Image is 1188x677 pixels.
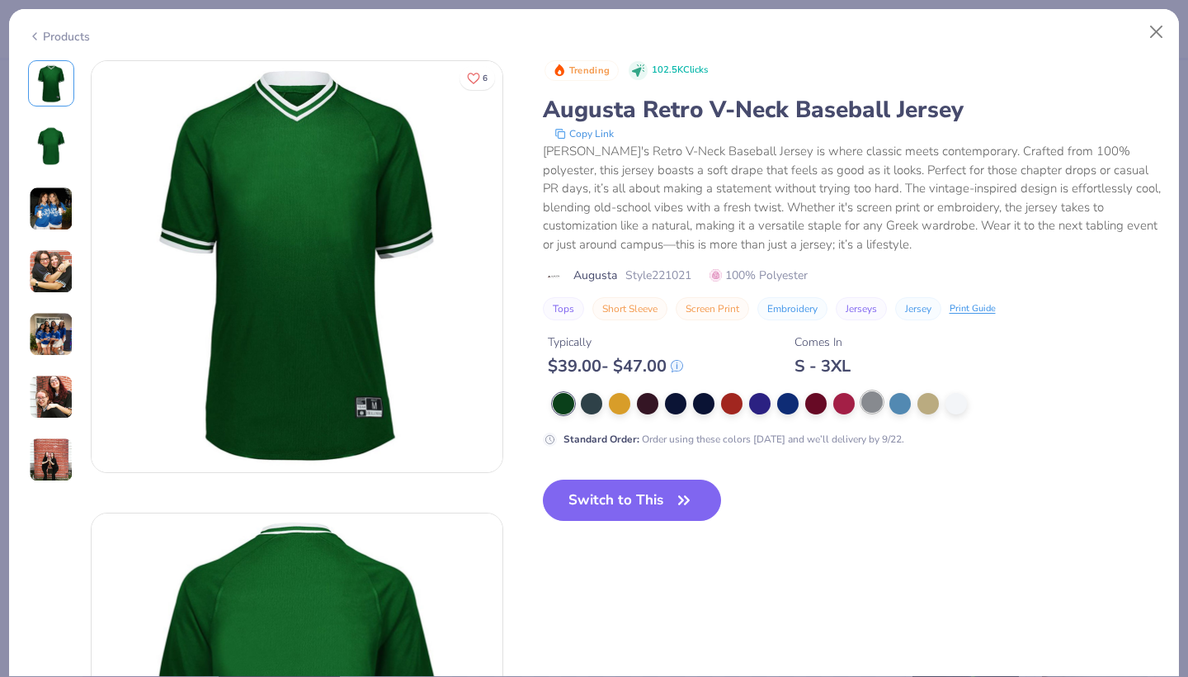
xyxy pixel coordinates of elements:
[836,297,887,320] button: Jerseys
[92,61,502,472] img: Front
[563,433,639,446] strong: Standard Order :
[548,356,683,376] div: $ 39.00 - $ 47.00
[29,249,73,294] img: User generated content
[29,187,73,231] img: User generated content
[29,438,73,482] img: User generated content
[544,60,619,82] button: Badge Button
[895,297,941,320] button: Jersey
[652,64,708,78] span: 102.5K Clicks
[483,74,488,83] span: 6
[543,94,1161,125] div: Augusta Retro V-Neck Baseball Jersey
[569,66,610,75] span: Trending
[1141,17,1172,48] button: Close
[592,297,667,320] button: Short Sleeve
[573,267,617,284] span: Augusta
[543,480,722,521] button: Switch to This
[543,142,1161,253] div: [PERSON_NAME]'s Retro V-Neck Baseball Jersey is where classic meets contemporary. Crafted from 10...
[29,312,73,357] img: User generated content
[676,297,749,320] button: Screen Print
[31,64,71,103] img: Front
[563,432,904,447] div: Order using these colors [DATE] and we’ll delivery by 9/22.
[794,334,851,351] div: Comes In
[31,126,71,166] img: Back
[548,334,683,351] div: Typically
[549,125,619,142] button: copy to clipboard
[709,267,808,284] span: 100% Polyester
[543,297,584,320] button: Tops
[29,375,73,419] img: User generated content
[950,302,996,316] div: Print Guide
[553,64,566,77] img: Trending sort
[460,66,495,90] button: Like
[757,297,827,320] button: Embroidery
[543,270,565,283] img: brand logo
[28,28,90,45] div: Products
[625,267,691,284] span: Style 221021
